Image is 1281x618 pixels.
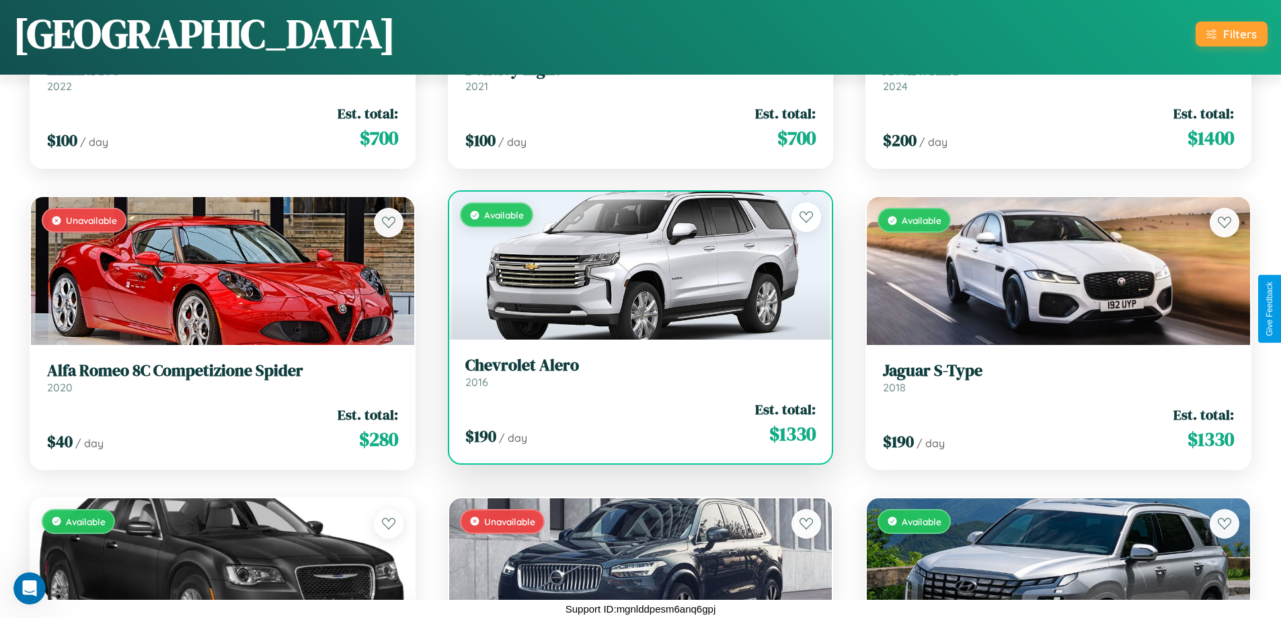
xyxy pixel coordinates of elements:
span: Est. total: [755,399,816,419]
span: Available [484,209,524,221]
span: $ 1330 [1188,426,1234,453]
span: $ 700 [360,124,398,151]
span: 2022 [47,79,72,93]
span: 2020 [47,381,73,394]
span: Unavailable [484,516,535,527]
span: 2021 [465,79,488,93]
span: Available [902,215,941,226]
span: $ 100 [465,129,496,151]
span: $ 100 [47,129,77,151]
iframe: Intercom live chat [13,572,46,605]
h1: [GEOGRAPHIC_DATA] [13,6,395,61]
span: $ 200 [883,129,917,151]
p: Support ID: mgnlddpesm6anq6gpj [566,600,715,618]
span: / day [917,436,945,450]
span: 2018 [883,381,906,394]
a: Bentley Eight2021 [465,60,816,93]
span: $ 190 [883,430,914,453]
div: Give Feedback [1265,282,1274,336]
span: Est. total: [755,104,816,123]
span: 2024 [883,79,908,93]
div: Filters [1223,27,1257,41]
span: $ 700 [777,124,816,151]
span: / day [80,135,108,149]
span: / day [498,135,527,149]
span: Available [66,516,106,527]
a: Jaguar S-Type2018 [883,361,1234,394]
h3: Alfa Romeo 8C Competizione Spider [47,361,398,381]
span: $ 190 [465,425,496,447]
span: Available [902,516,941,527]
span: Est. total: [1173,104,1234,123]
span: Est. total: [338,104,398,123]
a: Acura RLX2024 [883,60,1234,93]
span: Est. total: [338,405,398,424]
a: Infiniti I352022 [47,60,398,93]
a: Alfa Romeo 8C Competizione Spider2020 [47,361,398,394]
span: 2016 [465,375,488,389]
h3: Chevrolet Alero [465,356,816,375]
button: Filters [1196,22,1268,46]
span: Est. total: [1173,405,1234,424]
span: / day [75,436,104,450]
span: $ 280 [359,426,398,453]
span: $ 40 [47,430,73,453]
span: Unavailable [66,215,117,226]
span: / day [499,431,527,445]
span: $ 1330 [769,420,816,447]
span: $ 1400 [1188,124,1234,151]
a: Chevrolet Alero2016 [465,356,816,389]
h3: Jaguar S-Type [883,361,1234,381]
span: / day [919,135,947,149]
